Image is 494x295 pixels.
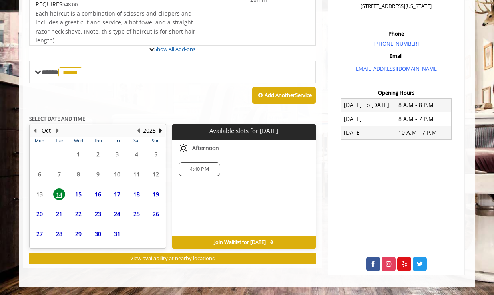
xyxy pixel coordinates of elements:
td: Select day16 [88,184,107,204]
div: 4:40 PM [179,162,220,176]
td: 10 A.M - 7 P.M [396,126,451,139]
td: Select day21 [49,204,68,224]
b: Add Another Service [265,91,312,99]
th: Thu [88,137,107,145]
a: Show All Add-ons [154,46,195,53]
a: [EMAIL_ADDRESS][DOMAIN_NAME] [354,65,438,72]
span: Each haircut is a combination of scissors and clippers and includes a great cut and service, a ho... [36,10,195,44]
span: 24 [111,208,123,220]
h3: Opening Hours [335,90,458,95]
span: 31 [111,228,123,240]
img: afternoon slots [179,143,188,153]
td: Select day25 [127,204,146,224]
td: Select day14 [49,184,68,204]
span: 23 [92,208,104,220]
span: 20 [34,208,46,220]
td: Select day23 [88,204,107,224]
td: [DATE] [341,126,396,139]
td: Select day31 [108,224,127,244]
td: Select day18 [127,184,146,204]
th: Tue [49,137,68,145]
button: Previous Month [32,126,38,135]
td: 8 A.M - 8 P.M [396,98,451,112]
button: Next Year [157,126,164,135]
button: Add AnotherService [252,87,316,104]
td: Select day17 [108,184,127,204]
h3: Phone [337,31,456,36]
span: 29 [72,228,84,240]
td: Select day22 [69,204,88,224]
span: View availability at nearby locations [130,255,215,262]
p: Available slots for [DATE] [175,127,312,134]
span: 25 [131,208,143,220]
span: 14 [53,188,65,200]
span: 27 [34,228,46,240]
span: 17 [111,188,123,200]
span: 19 [150,188,162,200]
button: Next Month [54,126,60,135]
td: 8 A.M - 7 P.M [396,112,451,126]
div: The Made Man Haircut Add-onS [29,45,316,46]
td: [DATE] To [DATE] [341,98,396,112]
td: Select day15 [69,184,88,204]
span: 30 [92,228,104,240]
span: This service needs some Advance to be paid before we block your appointment [36,0,62,8]
span: Join Waitlist for [DATE] [214,239,266,246]
td: Select day29 [69,224,88,244]
th: Wed [69,137,88,145]
span: 15 [72,188,84,200]
b: SELECT DATE AND TIME [29,115,85,122]
span: 16 [92,188,104,200]
td: Select day24 [108,204,127,224]
td: Select day20 [30,204,49,224]
th: Mon [30,137,49,145]
td: Select day19 [146,184,166,204]
a: [PHONE_NUMBER] [374,40,419,47]
button: Previous Year [135,126,141,135]
button: Oct [42,126,51,135]
td: Select day30 [88,224,107,244]
button: 2025 [143,126,156,135]
th: Fri [108,137,127,145]
span: 26 [150,208,162,220]
span: 4:40 PM [190,166,209,172]
th: Sat [127,137,146,145]
p: [STREET_ADDRESS][US_STATE] [337,2,456,10]
td: Select day27 [30,224,49,244]
span: 28 [53,228,65,240]
span: 18 [131,188,143,200]
span: Afternoon [192,145,219,151]
h3: Email [337,53,456,59]
td: Select day28 [49,224,68,244]
td: [DATE] [341,112,396,126]
th: Sun [146,137,166,145]
button: View availability at nearby locations [29,253,316,264]
span: 22 [72,208,84,220]
td: Select day26 [146,204,166,224]
span: 21 [53,208,65,220]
